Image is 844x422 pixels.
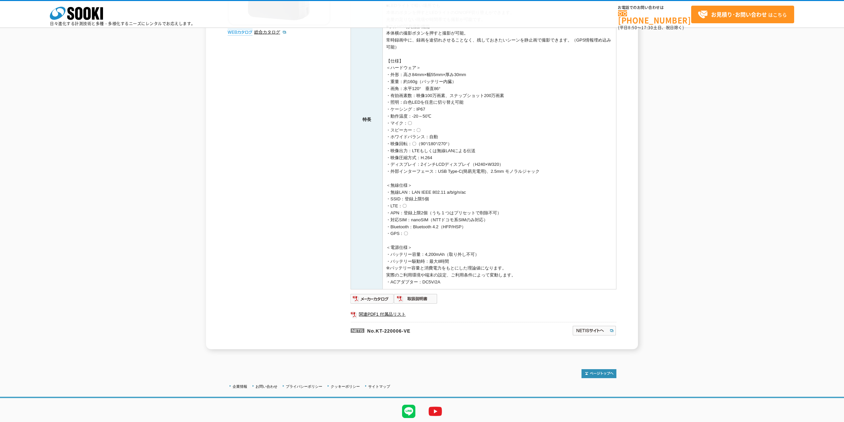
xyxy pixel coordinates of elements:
[394,298,438,303] a: 取扱説明書
[394,293,438,304] img: 取扱説明書
[572,325,616,336] img: NETISサイトへ
[711,10,767,18] strong: お見積り･お問い合わせ
[351,298,394,303] a: メーカーカタログ
[351,322,508,338] p: No.KT-220006-VE
[368,384,390,388] a: サイトマップ
[50,22,195,26] p: 日々進化する計測技術と多種・多様化するニーズにレンタルでお応えします。
[233,384,247,388] a: 企業情報
[581,369,616,378] img: トップページへ
[628,25,637,31] span: 8:50
[691,6,794,23] a: お見積り･お問い合わせはこちら
[351,310,616,319] a: 関連PDF1 付属品リスト
[618,6,691,10] span: お電話でのお問い合わせは
[228,29,253,36] img: webカタログ
[641,25,653,31] span: 17:30
[286,384,322,388] a: プライバシーポリシー
[254,30,287,35] a: 総合カタログ
[618,25,684,31] span: (平日 ～ 土日、祝日除く)
[331,384,360,388] a: クッキーポリシー
[618,10,691,24] a: [PHONE_NUMBER]
[351,293,394,304] img: メーカーカタログ
[256,384,277,388] a: お問い合わせ
[698,10,787,20] span: はこちら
